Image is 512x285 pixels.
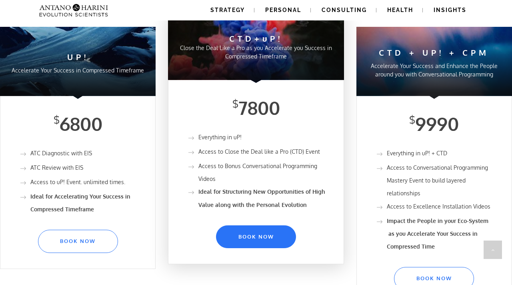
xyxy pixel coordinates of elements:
strong: CTD + uP! + CPM [379,47,489,58]
span: Access to Excellence Installation Videos [387,200,490,213]
a: Book Now [38,230,118,253]
span: Everything in uP! + CTD [387,150,447,157]
span: Access to Conversational Programming Mastery Event to build layered relationships [387,164,488,197]
strong: Ideal for Structuring New Opportunities of High Value along with the Personal Evolution [198,188,325,208]
a: Book Now [216,225,296,249]
p: $ [54,115,60,125]
strong: Ideal for Accelerating Your Success in Compressed Timeframe [30,193,130,213]
span: Strategy [210,7,245,13]
span: Access to uP! Event. unlimited times. [30,176,125,189]
span: Book Now [402,275,466,282]
p: Accelerate Your Success in Compressed Timeframe [8,66,148,74]
span: ATC Review with EIS [30,164,83,171]
p: $ [232,99,238,109]
span: Access to Close the Deal like a Pro (CTD) Event [198,148,320,155]
span: Book Now [224,234,288,240]
span: Personal [265,7,301,13]
span: Health [387,7,413,13]
strong: uP! [262,33,283,44]
strong: 7800 [238,96,280,119]
span: Consulting [322,7,367,13]
strong: Impact the People in your Eco-System as you Accelerate Your Success in Compressed Time [387,217,488,250]
span: Close the Deal Like a Pro as you Accelerate you Success in Compressed Timeframe [180,44,332,60]
span: Accelerate Your Success and Enhance the People around you with Conversational Programming [371,62,498,78]
strong: uP! [67,52,89,62]
span: Access to Bonus Conversational Programming Videos [198,163,317,182]
p: $ [409,115,415,125]
strong: CTD+ [229,33,262,44]
strong: 6800 [60,112,102,135]
span: Everything in uP! [198,134,242,140]
span: ATC Diagnostic with EIS [30,150,92,157]
span: Insights [434,7,466,13]
span: Book Now [46,238,110,245]
strong: 9990 [415,112,459,135]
